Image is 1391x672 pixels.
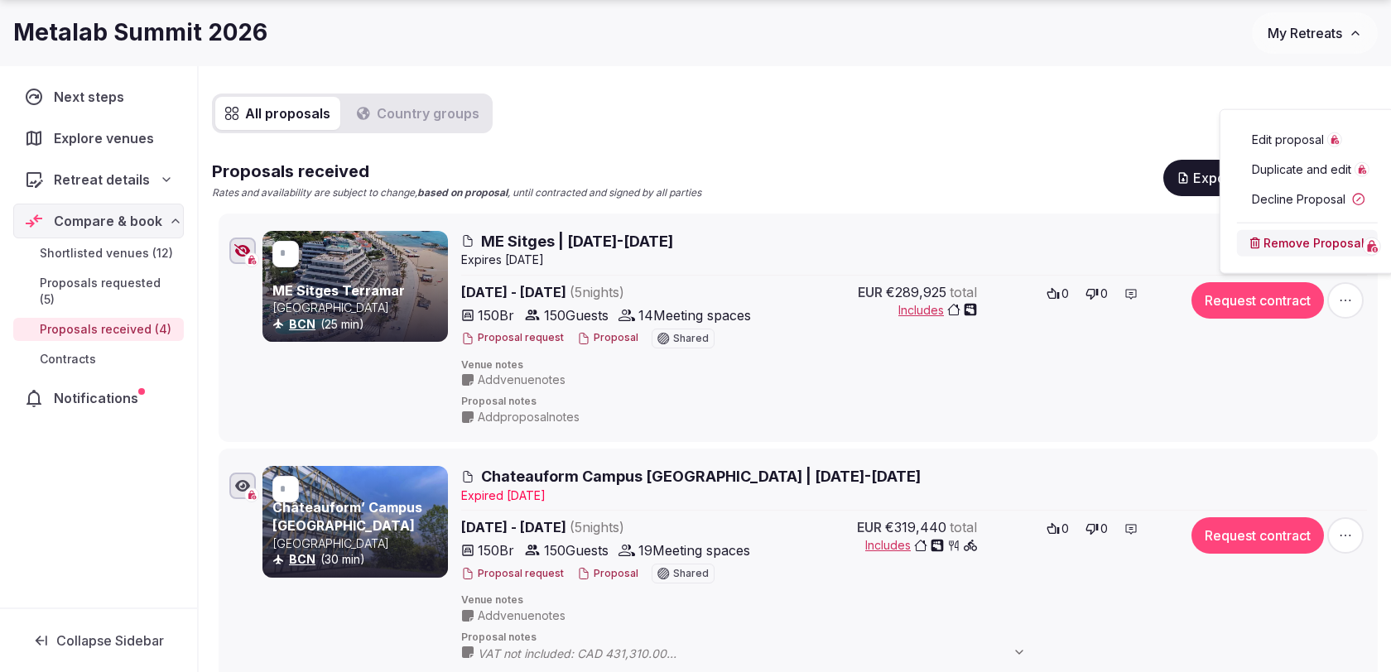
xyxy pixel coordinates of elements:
[461,282,753,302] span: [DATE] - [DATE]
[898,302,977,319] button: Includes
[13,381,184,415] a: Notifications
[544,540,609,560] span: 150 Guests
[1252,132,1324,148] span: Edit proposal
[481,466,921,487] span: Chateauform Campus [GEOGRAPHIC_DATA] | [DATE]-[DATE]
[577,567,638,581] button: Proposal
[1042,517,1074,540] button: 0
[857,517,882,537] span: EUR
[886,282,946,302] span: €289,925
[673,569,709,578] span: Shared
[1268,25,1342,41] span: My Retreats
[885,517,946,537] span: €319,440
[1081,282,1113,305] button: 0
[461,631,1367,645] span: Proposal notes
[478,607,566,624] span: Add venue notes
[461,252,1367,268] div: Expire s [DATE]
[54,170,150,190] span: Retreat details
[212,160,701,183] h2: Proposals received
[13,622,184,659] button: Collapse Sidebar
[272,535,445,552] p: [GEOGRAPHIC_DATA]
[1081,517,1113,540] button: 0
[289,552,315,566] a: BCN
[13,318,184,341] a: Proposals received (4)
[54,87,131,107] span: Next steps
[272,316,445,333] div: (25 min)
[865,537,977,554] button: Includes
[1237,186,1378,213] button: Decline Proposal
[478,409,580,425] span: Add proposal notes
[950,282,977,302] span: total
[950,517,977,537] span: total
[40,275,177,308] span: Proposals requested (5)
[478,646,1042,662] span: VAT not included: CAD 431,310.00 VAT amount: CAD 90,575.10 Total including VAT: CAD 521,885.10 Ea...
[13,348,184,371] a: Contracts
[1237,230,1378,257] button: Remove Proposal
[1191,282,1324,319] button: Request contract
[638,305,751,325] span: 14 Meeting spaces
[13,79,184,114] a: Next steps
[461,593,1367,607] span: Venue notes
[54,211,162,231] span: Compare & book
[40,245,173,262] span: Shortlisted venues (12)
[1042,282,1074,305] button: 0
[577,331,638,345] button: Proposal
[347,97,489,130] button: Country groups
[13,271,184,311] a: Proposals requested (5)
[544,305,609,325] span: 150 Guests
[461,517,753,537] span: [DATE] - [DATE]
[570,519,624,535] span: ( 5 night s )
[272,300,445,316] p: [GEOGRAPHIC_DATA]
[13,17,267,49] h1: Metalab Summit 2026
[272,499,422,534] a: Châteauform’ Campus [GEOGRAPHIC_DATA]
[478,540,514,560] span: 150 Br
[40,351,96,367] span: Contracts
[1061,286,1069,302] span: 0
[1163,160,1378,196] button: Export shortlist & proposals
[858,282,883,302] span: EUR
[212,186,701,200] p: Rates and availability are subject to change, , until contracted and signed by all parties
[570,284,624,300] span: ( 5 night s )
[13,242,184,265] a: Shortlisted venues (12)
[272,282,405,299] a: ME Sitges Terramar
[1252,12,1378,54] button: My Retreats
[478,372,566,388] span: Add venue notes
[289,317,315,331] a: BCN
[417,186,508,199] strong: based on proposal
[461,395,1367,409] span: Proposal notes
[1061,521,1069,537] span: 0
[638,540,750,560] span: 19 Meeting spaces
[673,334,709,343] span: Shared
[461,487,1367,504] div: Expire d [DATE]
[1252,161,1369,178] button: Duplicate and edit
[1252,161,1351,178] span: Duplicate and edit
[1100,521,1108,537] span: 0
[56,632,164,649] span: Collapse Sidebar
[1191,517,1324,554] button: Request contract
[54,128,161,148] span: Explore venues
[461,358,1367,372] span: Venue notes
[481,231,673,252] span: ME Sitges | [DATE]-[DATE]
[461,567,564,581] button: Proposal request
[272,551,445,568] div: (30 min)
[461,331,564,345] button: Proposal request
[40,321,171,338] span: Proposals received (4)
[54,388,145,408] span: Notifications
[478,305,514,325] span: 150 Br
[1100,286,1108,302] span: 0
[215,97,340,130] button: All proposals
[13,121,184,156] a: Explore venues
